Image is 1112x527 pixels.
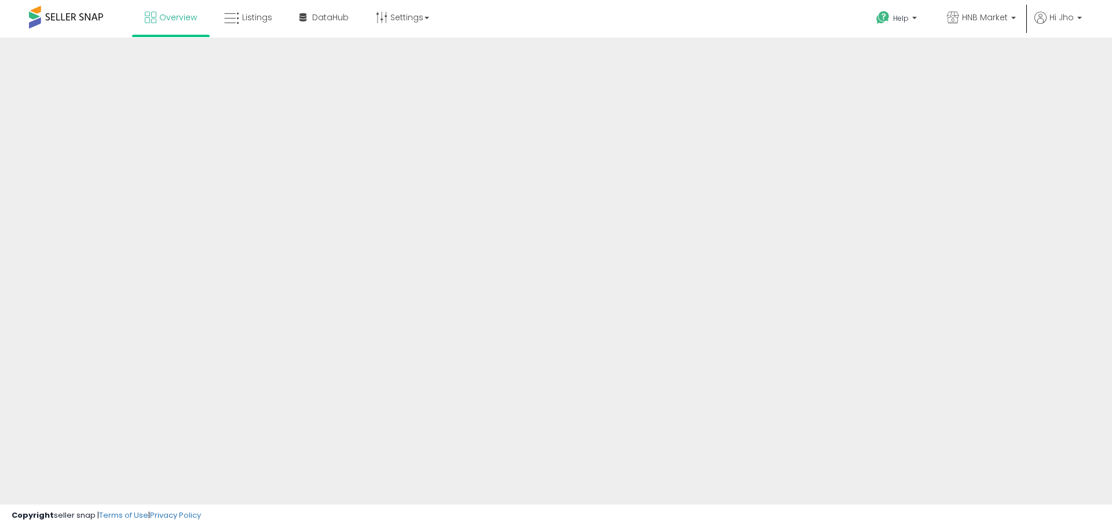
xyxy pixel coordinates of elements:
[12,510,54,521] strong: Copyright
[312,12,349,23] span: DataHub
[159,12,197,23] span: Overview
[1049,12,1074,23] span: Hi Jho
[1034,12,1082,38] a: Hi Jho
[867,2,928,38] a: Help
[876,10,890,25] i: Get Help
[893,13,909,23] span: Help
[962,12,1008,23] span: HNB Market
[12,510,201,521] div: seller snap | |
[150,510,201,521] a: Privacy Policy
[99,510,148,521] a: Terms of Use
[242,12,272,23] span: Listings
